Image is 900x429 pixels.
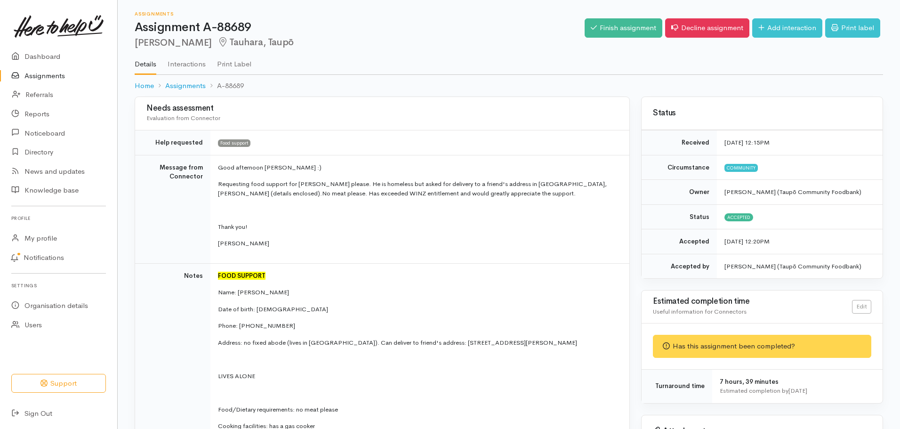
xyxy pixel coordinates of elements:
[585,18,662,38] a: Finish assignment
[788,387,807,395] time: [DATE]
[218,405,618,414] p: Food/Dietary requirements: no meat please
[642,369,712,403] td: Turnaround time
[11,374,106,393] button: Support
[665,18,749,38] a: Decline assignment
[724,138,770,146] time: [DATE] 12:15PM
[135,130,210,155] td: Help requested
[206,81,244,91] li: A-88689
[825,18,880,38] a: Print label
[218,305,618,314] p: Date of birth: [DEMOGRAPHIC_DATA]
[135,48,156,75] a: Details
[218,139,250,147] span: Food support
[135,21,585,34] h1: Assignment A-88689
[218,239,618,248] p: [PERSON_NAME]
[724,188,861,196] span: [PERSON_NAME] (Taupō Community Foodbank)
[146,114,220,122] span: Evaluation from Connector
[720,386,871,396] div: Estimated completion by
[146,104,618,113] h3: Needs assessment
[653,297,852,306] h3: Estimated completion time
[218,288,618,297] p: Name: [PERSON_NAME]
[642,180,717,205] td: Owner
[168,48,206,74] a: Interactions
[218,321,618,331] p: Phone: [PHONE_NUMBER]
[165,81,206,91] a: Assignments
[217,36,294,48] span: Tauhara, Taupō
[218,338,618,348] p: Address: no fixed abode (lives in [GEOGRAPHIC_DATA]). Can deliver to friend's address: [STREET_AD...
[11,279,106,292] h6: Settings
[720,378,779,386] span: 7 hours, 39 minutes
[135,81,154,91] a: Home
[752,18,822,38] a: Add interaction
[218,179,618,198] p: Requesting food support for [PERSON_NAME] please. He is homeless but asked for delivery to a frie...
[642,155,717,180] td: Circumstance
[218,272,265,280] font: FOOD SUPPORT
[724,237,770,245] time: [DATE] 12:20PM
[653,109,871,118] h3: Status
[717,254,883,278] td: [PERSON_NAME] (Taupō Community Foodbank)
[642,204,717,229] td: Status
[724,213,753,221] span: Accepted
[217,48,251,74] a: Print Label
[642,229,717,254] td: Accepted
[218,372,618,381] p: LIVES ALONE
[11,212,106,225] h6: Profile
[653,335,871,358] div: Has this assignment been completed?
[135,155,210,263] td: Message from Connector
[218,222,618,232] p: Thank you!
[724,164,758,171] span: Community
[642,130,717,155] td: Received
[653,308,747,316] span: Useful information for Connectors
[135,11,585,16] h6: Assignments
[852,300,871,314] a: Edit
[135,75,883,97] nav: breadcrumb
[218,163,618,172] p: Good afternoon [PERSON_NAME] :)
[642,254,717,278] td: Accepted by
[135,37,585,48] h2: [PERSON_NAME]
